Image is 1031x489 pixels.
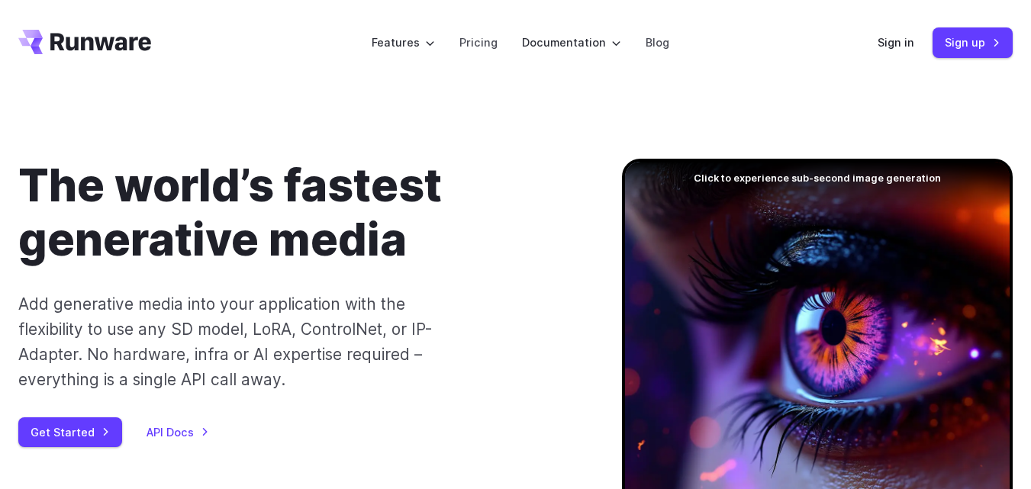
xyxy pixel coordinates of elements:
a: Blog [646,34,669,51]
a: Sign in [878,34,914,51]
label: Features [372,34,435,51]
p: Add generative media into your application with the flexibility to use any SD model, LoRA, Contro... [18,291,462,393]
a: Pricing [459,34,498,51]
a: API Docs [147,423,209,441]
a: Sign up [933,27,1013,57]
a: Go to / [18,30,151,54]
h1: The world’s fastest generative media [18,159,573,267]
label: Documentation [522,34,621,51]
a: Get Started [18,417,122,447]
